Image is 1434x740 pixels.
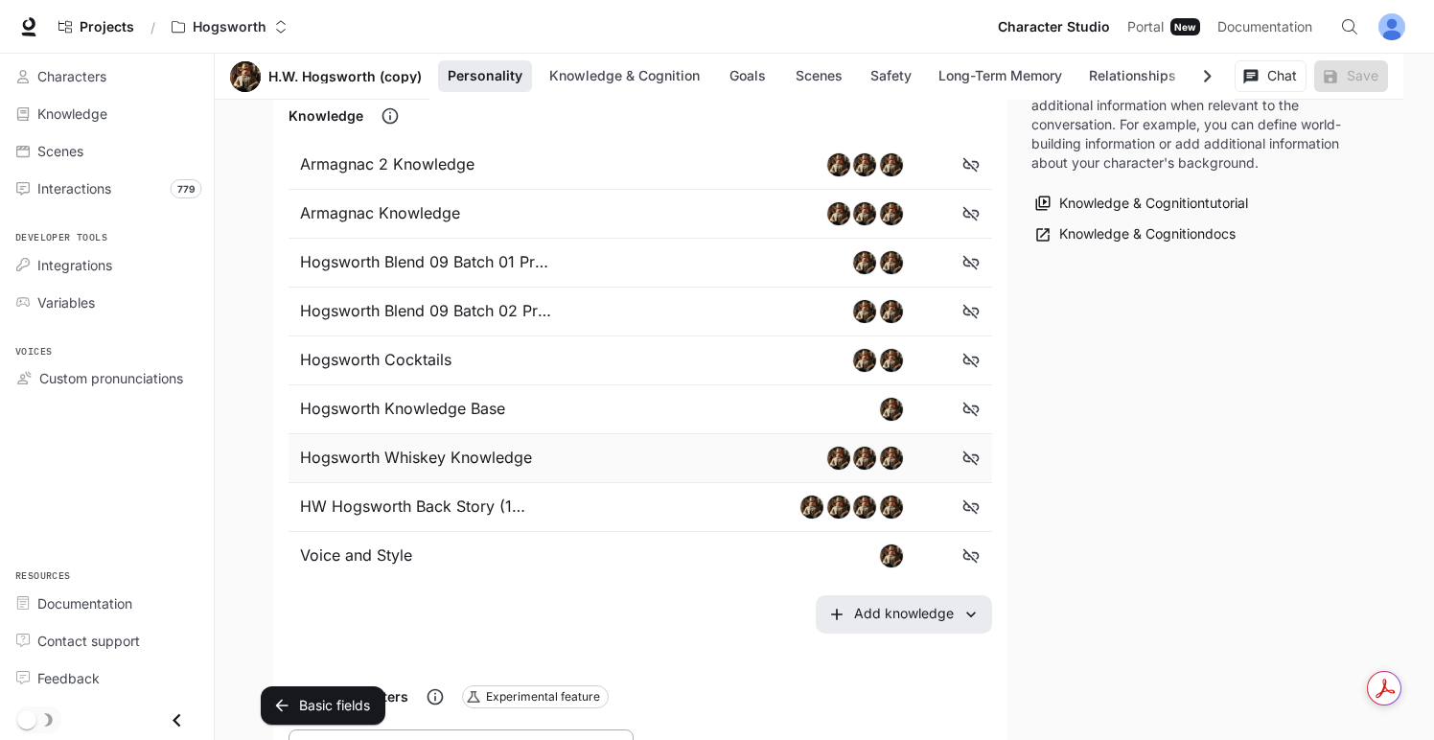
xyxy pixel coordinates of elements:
p: Hogsworth Whiskey Knowledge [300,446,544,471]
img: de497edb-55e7-4113-9be9-496b32b6d2ae-1024.webp [880,300,903,323]
span: Portal [1127,15,1164,39]
div: HW Hogsworth (copy) V2 [852,201,877,226]
div: H.W. Hogsworth (copy) [879,397,904,422]
span: Unlink [954,148,977,182]
div: H.W. Hogsworth (copy) [826,201,851,226]
a: Character Studio [990,8,1118,46]
a: Characters [8,59,206,93]
p: Hogsworth [193,19,266,35]
a: Integrations [8,248,206,282]
span: Unlink [954,197,977,231]
a: PortalNew [1120,8,1208,46]
img: de497edb-55e7-4113-9be9-496b32b6d2ae-1024.webp [853,202,876,225]
img: de497edb-55e7-4113-9be9-496b32b6d2ae-1024.webp [880,447,903,470]
p: Armagnac 2 Knowledge [300,152,544,177]
span: Integrations [37,255,112,275]
img: de497edb-55e7-4113-9be9-496b32b6d2ae-1024.webp [853,251,876,274]
span: Knowledge [37,104,107,124]
a: H.W. Hogsworth (copy) [268,70,422,83]
span: Custom pronunciations [39,368,183,388]
span: 779 [171,179,202,198]
span: Variables [37,292,95,312]
p: Hogsworth Knowledge Base [300,397,570,422]
button: Long-Term Memory [929,60,1072,92]
button: Basic fields [261,686,385,725]
button: unlink [954,148,988,182]
img: de497edb-55e7-4113-9be9-496b32b6d2ae-1024.webp [880,496,903,519]
div: HW Hogsworth (copy) V2 [852,446,877,471]
button: Open character avatar dialog [230,61,261,92]
img: de497edb-55e7-4113-9be9-496b32b6d2ae-1024.webp [853,349,876,372]
div: Avatar image [230,61,261,92]
div: H.W. Hogsworth (copy) [879,250,904,275]
div: Experimental features may be unpredictable and are subject to breaking changes [462,685,609,708]
button: unlink [954,294,988,329]
p: Knowledge [289,106,363,126]
span: Interactions [37,178,111,198]
div: H.W. Hogsworth (copy) [852,495,877,520]
button: User avatar [1373,8,1411,46]
div: HW Hogsworth (basak) [852,299,877,324]
div: H.W. Hogsworth (copy) [826,152,851,177]
div: H.W. Hogsworth (copy) [879,348,904,373]
img: de497edb-55e7-4113-9be9-496b32b6d2ae-1024.webp [880,202,903,225]
div: HW Hogsworth (basak) [879,446,904,471]
div: HW Hogsworth (basak) [852,348,877,373]
a: Variables [8,286,206,319]
button: unlink [954,245,988,280]
span: Documentation [1217,15,1312,39]
span: Unlink [954,490,977,524]
button: unlink [954,197,988,231]
span: Unlink [954,392,977,427]
div: / [143,17,163,37]
div: Testing Char [799,495,824,520]
button: unlink [954,490,988,524]
span: Characters [37,66,106,86]
span: Unlink [954,441,977,475]
span: Unlink [954,245,977,280]
span: Experimental feature [478,688,608,705]
button: unlink [954,539,988,573]
img: de497edb-55e7-4113-9be9-496b32b6d2ae-1024.webp [800,496,823,519]
button: Knowledge & Cognitiontutorial [1031,188,1253,220]
img: de497edb-55e7-4113-9be9-496b32b6d2ae-1024.webp [827,202,850,225]
img: de497edb-55e7-4113-9be9-496b32b6d2ae-1024.webp [880,398,903,421]
p: Armagnac Knowledge [300,201,544,226]
span: Contact support [37,631,140,651]
button: unlink [954,392,988,427]
img: de497edb-55e7-4113-9be9-496b32b6d2ae-1024.webp [853,153,876,176]
p: HW Hogsworth Back Story (1).pdf [300,495,531,520]
a: Custom pronunciations [8,361,206,395]
button: Add knowledge [816,595,992,634]
div: H.W. Hogsworth (copy) [879,543,904,568]
span: Documentation [37,593,132,613]
button: Goals [717,60,778,92]
button: Close drawer [155,701,198,740]
span: Projects [80,19,134,35]
button: Knowledge & Cognition [540,60,709,92]
span: Unlink [954,294,977,329]
img: de497edb-55e7-4113-9be9-496b32b6d2ae-1024.webp [853,300,876,323]
button: Personality [438,60,532,92]
div: HW Hogsworth (basak) [852,250,877,275]
p: Knowledge enables your characters to draw upon additional information when relevant to the conver... [1031,77,1353,173]
span: Scenes [37,141,83,161]
a: Knowledge [8,97,206,130]
img: de497edb-55e7-4113-9be9-496b32b6d2ae-1024.webp [827,153,850,176]
img: de497edb-55e7-4113-9be9-496b32b6d2ae-1024.webp [880,153,903,176]
a: Interactions [8,172,206,205]
img: de497edb-55e7-4113-9be9-496b32b6d2ae-1024.webp [880,544,903,567]
button: unlink [954,343,988,378]
a: Feedback [8,661,206,695]
div: HW Hogsworth (copy) V2 [852,152,877,177]
p: Hogsworth Cocktails [300,348,557,373]
button: Chat [1235,60,1307,92]
span: Unlink [954,343,977,378]
img: de497edb-55e7-4113-9be9-496b32b6d2ae-1024.webp [853,447,876,470]
div: New [1170,18,1200,35]
img: de497edb-55e7-4113-9be9-496b32b6d2ae-1024.webp [827,496,850,519]
button: Open Command Menu [1330,8,1369,46]
div: HW Hogsworth (basak) [879,201,904,226]
img: de497edb-55e7-4113-9be9-496b32b6d2ae-1024.webp [880,349,903,372]
a: Scenes [8,134,206,168]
